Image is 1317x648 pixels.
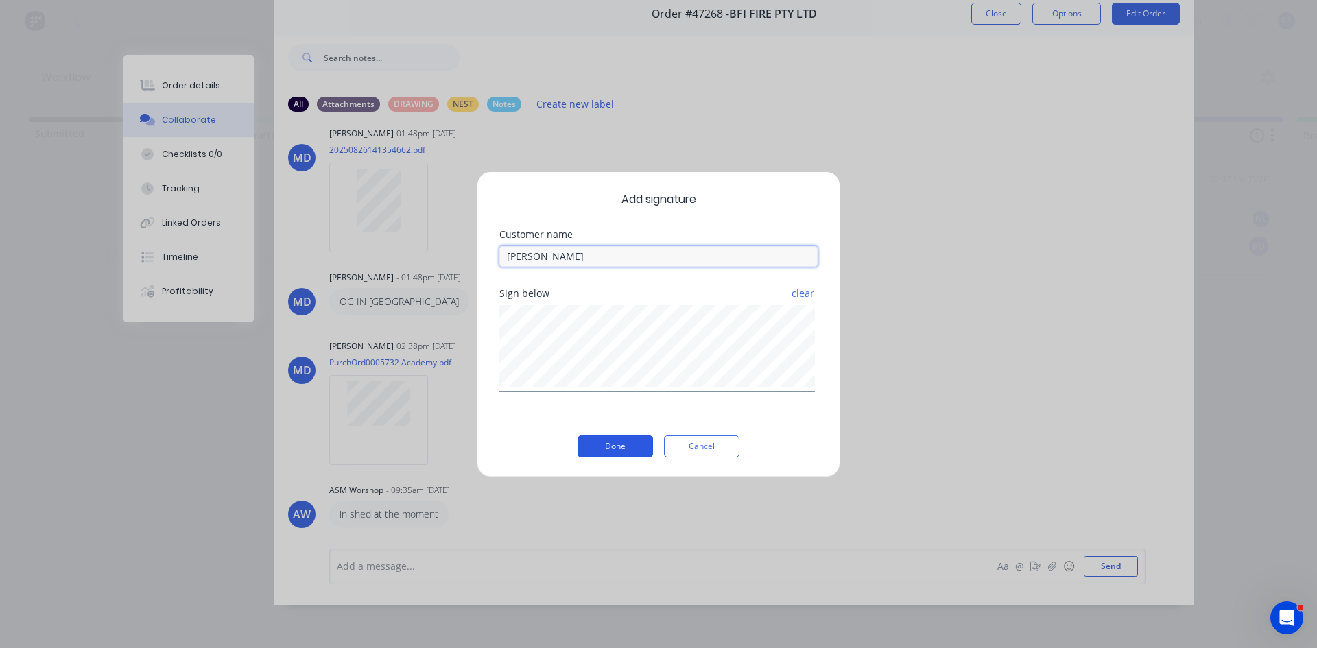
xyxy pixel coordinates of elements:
iframe: Intercom live chat [1270,601,1303,634]
div: Customer name [499,230,818,239]
span: Add signature [499,191,818,208]
button: Cancel [664,435,739,457]
button: clear [791,281,815,306]
input: Enter customer name [499,246,818,267]
button: Done [578,435,653,457]
div: Sign below [499,289,818,298]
